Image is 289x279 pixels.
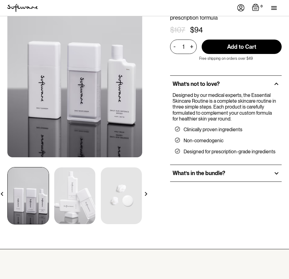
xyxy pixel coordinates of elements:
a: home [7,4,38,12]
li: Clinically proven ingredients [175,127,277,133]
li: Non-comedogenic [175,138,277,144]
img: Software Logo [7,4,38,12]
div: - [173,43,177,50]
a: Open empty cart [252,4,264,12]
li: Designed for prescription-grade ingredients [175,149,277,155]
input: Add to Cart [202,40,282,54]
div: 0 [259,4,264,9]
img: arrow right [144,192,148,196]
p: Free shipping on orders over $49 [199,56,253,61]
p: Designed by our medical experts, the Essential Skincare Routine is a complete skincare routine in... [173,92,277,122]
h2: What’s in the bundle? [173,170,225,177]
div: 94 [194,26,203,35]
div: $ [190,26,194,35]
h2: What’s not to love? [173,81,220,87]
div: $ [170,26,174,35]
div: 107 [174,26,185,35]
div: + [188,43,195,50]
